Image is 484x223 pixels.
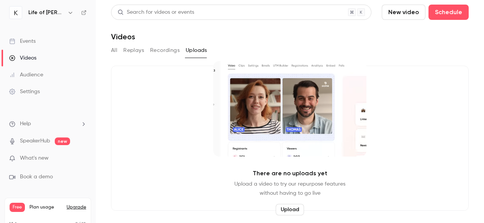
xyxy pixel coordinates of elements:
[55,137,70,145] span: new
[111,32,135,41] h1: Videos
[28,9,64,16] h6: Life of [PERSON_NAME][DEMOGRAPHIC_DATA]
[9,120,87,128] li: help-dropdown-opener
[118,8,194,16] div: Search for videos or events
[150,44,180,57] button: Recordings
[123,44,144,57] button: Replays
[10,6,22,19] img: Life of Christ Fellowship
[234,179,345,198] p: Upload a video to try our repurpose features without having to go live
[186,44,207,57] button: Uploads
[77,155,87,162] iframe: Noticeable Trigger
[20,120,31,128] span: Help
[382,5,425,20] button: New video
[20,154,49,162] span: What's new
[111,44,117,57] button: All
[253,169,327,178] p: There are no uploads yet
[9,88,40,95] div: Settings
[111,5,469,218] section: Videos
[9,54,36,62] div: Videos
[276,204,304,215] button: Upload
[9,37,36,45] div: Events
[20,173,53,181] span: Book a demo
[9,71,43,79] div: Audience
[428,5,469,20] button: Schedule
[10,203,25,212] span: Free
[20,137,50,145] a: SpeakerHub
[29,204,62,210] span: Plan usage
[67,204,86,210] button: Upgrade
